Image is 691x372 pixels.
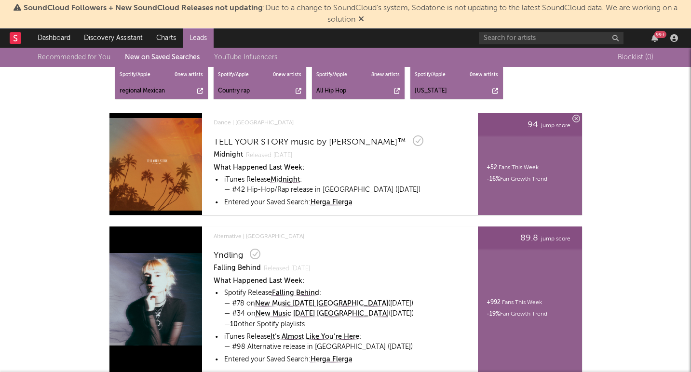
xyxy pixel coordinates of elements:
span: -19% [487,311,500,317]
div: jump score [484,119,570,132]
div: jump score [484,232,570,245]
div: [US_STATE] [415,85,447,97]
div: Spotify/Apple [218,69,301,80]
span: Blocklist [618,54,653,61]
div: 99 + [654,31,666,38]
span: 0 new artist s [470,69,498,80]
span: Alternative | [GEOGRAPHIC_DATA] [214,231,454,242]
a: Herga Flerga [311,355,352,365]
span: 8 new artist s [371,69,400,80]
div: Spotify/Apple [415,69,498,80]
div: Spotify/Apple0new artistsCountry rap [214,67,306,98]
div: Spotify/Apple [316,69,400,80]
a: Falling Behind [272,288,319,299]
div: Country rap [218,85,250,97]
a: Midnight [271,175,300,186]
a: Charts [149,28,183,48]
div: Spotify/Apple0new artistsregional Mexican [115,67,208,98]
span: + 52 [487,165,497,171]
div: Fans This Week [487,297,542,308]
div: Fans This Week [487,162,539,173]
td: • [215,332,223,353]
span: Released [DATE] [246,149,292,162]
a: New Music [DATE] [GEOGRAPHIC_DATA] [256,309,389,319]
div: Yndling [214,250,243,261]
span: ( 0 ) [645,52,653,63]
span: 89.8 [520,232,538,244]
span: 10 [230,321,238,328]
div: What Happened Last Week: [214,162,454,173]
td: Entered your Saved Search: [224,354,414,366]
td: • [215,197,223,209]
span: 94 [528,119,538,131]
div: Spotify/Apple0new artists[US_STATE] [410,67,503,98]
a: New Music [DATE] [GEOGRAPHIC_DATA] [255,299,388,309]
a: Midnight [214,148,243,162]
div: TELL YOUR STORY music by [PERSON_NAME]™ [214,136,406,148]
td: • [215,174,223,196]
a: Falling Behind [214,261,261,275]
a: Discovery Assistant [77,28,149,48]
input: Search for artists [479,32,623,44]
a: Dashboard [31,28,77,48]
a: Recommended for You [38,54,110,61]
span: Dance | [GEOGRAPHIC_DATA] [214,117,454,129]
span: + 992 [487,300,501,306]
a: Herga Flerga [311,198,352,208]
td: Entered your Saved Search: [224,197,421,209]
div: Fan Growth Trend [487,173,547,185]
td: • [215,288,223,330]
button: 99+ [651,34,658,42]
td: Spotify Release : — #78 on ([DATE]) — #34 on ([DATE]) — other Spotify playlists [224,288,414,330]
span: 0 new artist s [273,69,301,80]
a: Leads [183,28,214,48]
td: iTunes Release : — #42 Hip-Hop/Rap release in [GEOGRAPHIC_DATA] ([DATE]) [224,174,421,196]
a: YouTube Influencers [214,54,277,61]
a: It’s Almost Like You’re Here [271,332,359,343]
span: SoundCloud Followers + New SoundCloud Releases not updating [24,4,263,12]
td: iTunes Release : — #98 Alternative release in [GEOGRAPHIC_DATA] ([DATE]) [224,332,414,353]
div: Spotify/Apple8new artistsAll Hip Hop [312,67,405,98]
div: Spotify/Apple [120,69,203,80]
span: Dismiss [358,16,364,24]
span: 0 new artist s [175,69,203,80]
div: All Hip Hop [316,85,346,97]
div: What Happened Last Week: [214,275,454,287]
span: : Due to a change to SoundCloud's system, Sodatone is not updating to the latest SoundCloud data.... [24,4,677,24]
span: Released [DATE] [264,263,310,275]
td: • [215,354,223,366]
div: Fan Growth Trend [487,308,547,320]
span: -16% [487,176,500,182]
div: regional Mexican [120,85,165,97]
